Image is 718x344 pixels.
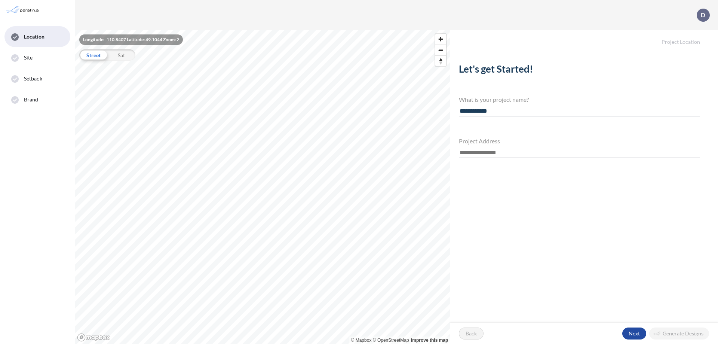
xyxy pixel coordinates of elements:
[75,30,450,344] canvas: Map
[701,12,705,18] p: D
[6,3,42,17] img: Parafin
[77,333,110,342] a: Mapbox homepage
[435,56,446,66] span: Reset bearing to north
[450,30,718,45] h5: Project Location
[24,75,42,82] span: Setback
[24,96,39,103] span: Brand
[459,137,700,144] h4: Project Address
[79,49,107,61] div: Street
[24,54,33,61] span: Site
[411,338,448,343] a: Improve this map
[373,338,409,343] a: OpenStreetMap
[459,63,700,78] h2: Let's get Started!
[24,33,45,40] span: Location
[435,45,446,55] button: Zoom out
[351,338,372,343] a: Mapbox
[79,34,183,45] div: Longitude: -110.8407 Latitude: 49.1044 Zoom: 2
[459,96,700,103] h4: What is your project name?
[435,55,446,66] button: Reset bearing to north
[107,49,135,61] div: Sat
[629,330,640,337] p: Next
[622,328,646,340] button: Next
[435,34,446,45] button: Zoom in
